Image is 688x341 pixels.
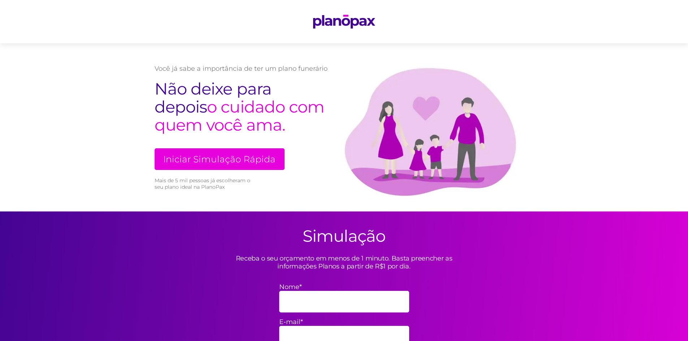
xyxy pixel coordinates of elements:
[155,148,285,170] a: Iniciar Simulação Rápida
[155,80,328,134] h2: o cuidado com quem você ama.
[155,79,272,117] span: Não deixe para depois
[303,226,385,246] h2: Simulação
[155,65,328,73] p: Você já sabe a importância de ter um plano funerário
[155,177,254,190] small: Mais de 5 mil pessoas já escolheram o seu plano ideal na PlanoPax
[218,254,471,270] p: Receba o seu orçamento em menos de 1 minuto. Basta preencher as informações Planos a partir de R$...
[279,283,409,291] label: Nome*
[279,318,409,326] label: E-mail*
[328,58,534,197] img: family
